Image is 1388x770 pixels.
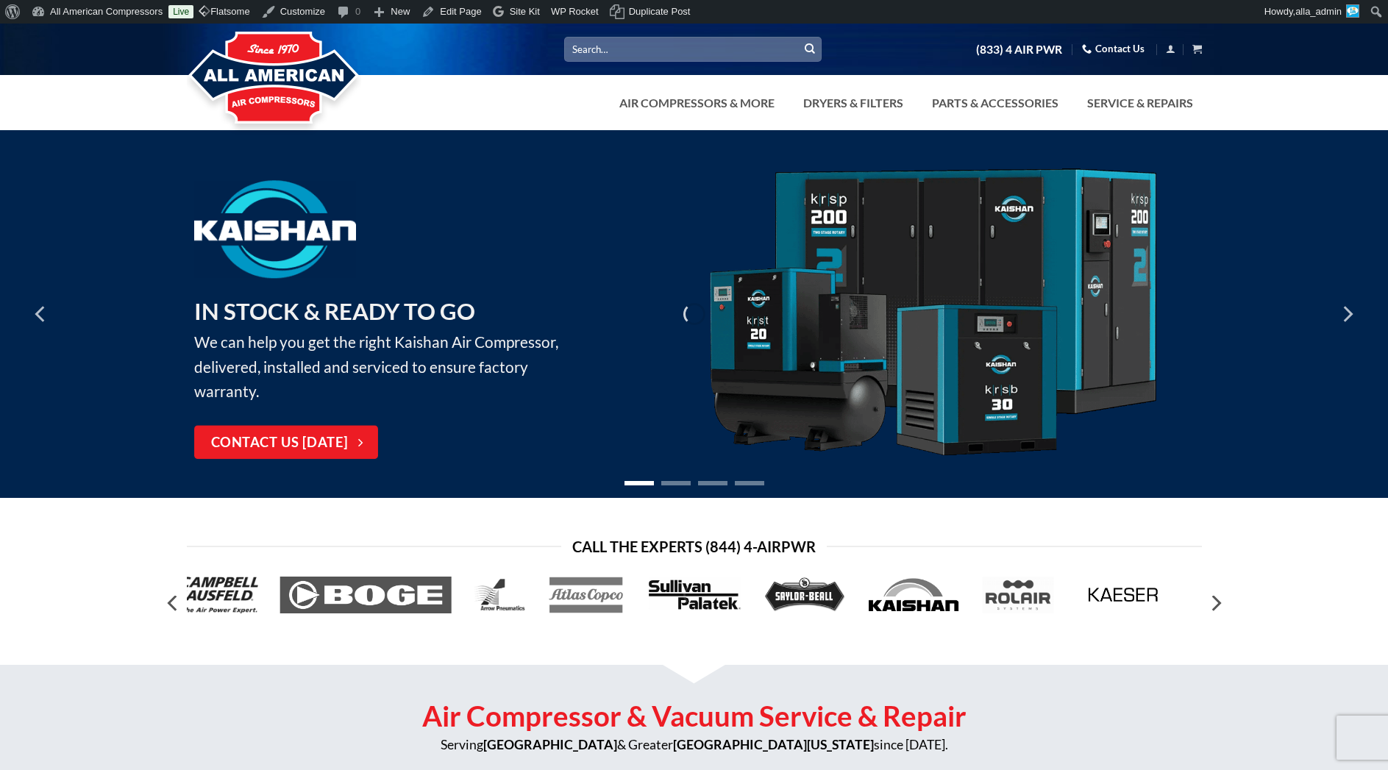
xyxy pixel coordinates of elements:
[194,293,580,404] p: We can help you get the right Kaishan Air Compressor, delivered, installed and serviced to ensure...
[1295,6,1342,17] span: alla_admin
[1166,40,1175,58] a: My account
[160,589,187,618] button: Previous
[572,535,816,558] span: Call the Experts (844) 4-AirPwr
[661,481,691,485] li: Page dot 2
[194,426,378,460] a: Contact Us [DATE]
[976,37,1062,63] a: (833) 4 AIR PWR
[705,168,1161,460] img: Kaishan
[194,297,475,325] strong: IN STOCK & READY TO GO
[187,20,361,138] img: All American Compressors
[1078,88,1202,118] a: Service & Repairs
[194,180,356,278] img: Kaishan
[1082,38,1145,60] a: Contact Us
[168,5,193,18] a: Live
[510,6,540,17] span: Site Kit
[1192,40,1202,58] a: View cart
[673,737,874,752] strong: [GEOGRAPHIC_DATA][US_STATE]
[211,432,349,454] span: Contact Us [DATE]
[611,88,783,118] a: Air Compressors & More
[923,88,1067,118] a: Parts & Accessories
[624,481,654,485] li: Page dot 1
[698,481,727,485] li: Page dot 3
[1202,589,1228,618] button: Next
[1334,277,1360,351] button: Next
[187,698,1202,735] h2: Air Compressor & Vacuum Service & Repair
[799,38,821,60] button: Submit
[564,37,822,61] input: Search…
[735,481,764,485] li: Page dot 4
[28,277,54,351] button: Previous
[794,88,912,118] a: Dryers & Filters
[187,735,1202,755] p: Serving & Greater since [DATE].
[483,737,617,752] strong: [GEOGRAPHIC_DATA]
